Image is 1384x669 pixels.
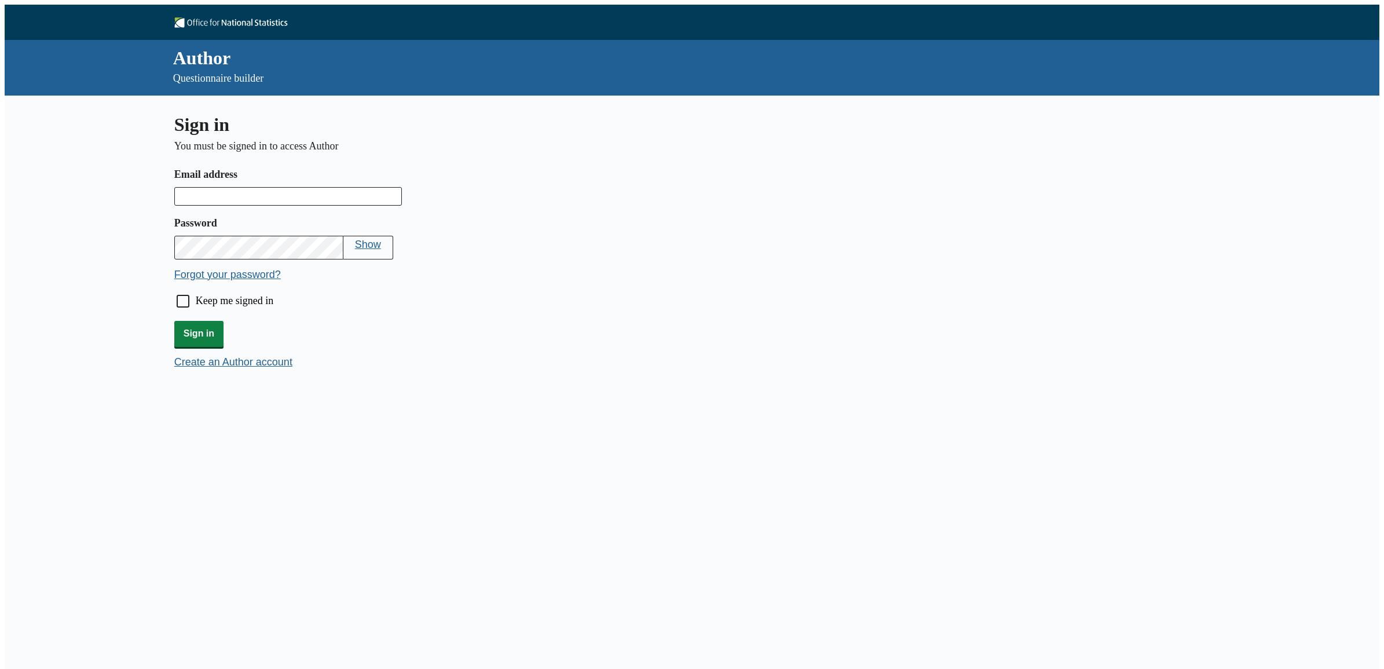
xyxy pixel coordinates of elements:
button: Create an Author account [174,356,292,368]
button: Sign in [174,321,224,348]
p: Questionnaire builder [173,71,941,86]
h1: Sign in [174,114,862,136]
button: Show [355,239,381,251]
label: Keep me signed in [196,295,273,307]
div: Author [173,45,941,71]
label: Password [174,215,862,232]
p: You must be signed in to access Author [174,140,862,152]
button: Forgot your password? [174,269,281,281]
label: Email address [174,166,862,183]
